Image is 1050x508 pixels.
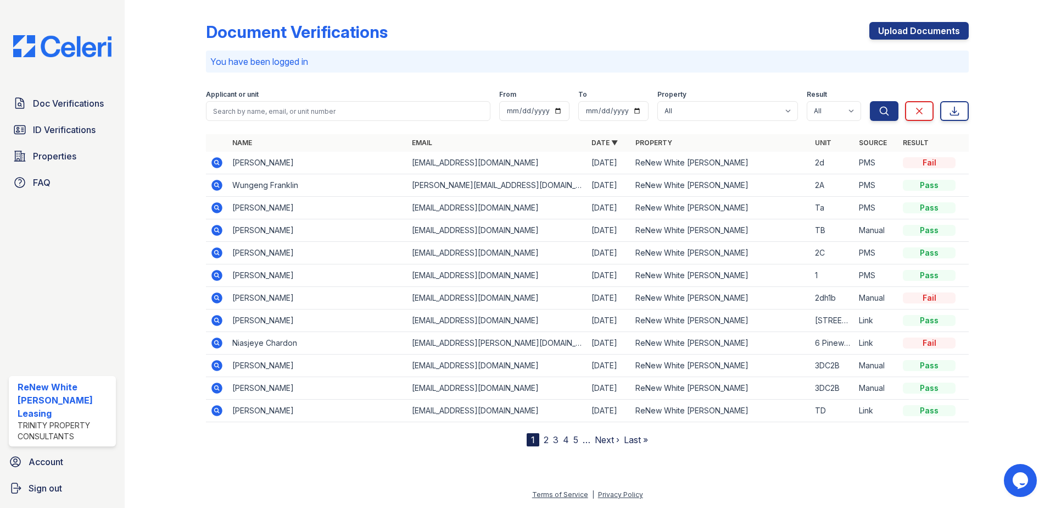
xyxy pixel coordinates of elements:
td: ReNew White [PERSON_NAME] [631,152,811,174]
td: ReNew White [PERSON_NAME] [631,332,811,355]
td: [EMAIL_ADDRESS][DOMAIN_NAME] [407,219,587,242]
td: [PERSON_NAME] [228,310,407,332]
a: Name [232,139,252,147]
td: ReNew White [PERSON_NAME] [631,219,811,242]
td: ReNew White [PERSON_NAME] [631,400,811,422]
td: [DATE] [587,152,631,174]
td: ReNew White [PERSON_NAME] [631,377,811,400]
a: Last » [624,434,648,445]
span: Properties [33,150,76,163]
a: FAQ [9,172,116,194]
a: Sign out [4,477,120,499]
span: FAQ [33,176,51,189]
div: Pass [903,202,956,213]
td: [EMAIL_ADDRESS][DOMAIN_NAME] [407,287,587,310]
span: ID Verifications [33,123,96,136]
td: [DATE] [587,219,631,242]
td: [DATE] [587,287,631,310]
td: Ta [811,197,854,219]
a: Next › [595,434,619,445]
a: 2 [544,434,549,445]
td: Link [854,310,898,332]
td: [DATE] [587,377,631,400]
td: PMS [854,152,898,174]
label: Applicant or unit [206,90,259,99]
td: [EMAIL_ADDRESS][DOMAIN_NAME] [407,355,587,377]
td: [PERSON_NAME] [228,197,407,219]
p: You have been logged in [210,55,964,68]
td: [PERSON_NAME] [228,219,407,242]
div: Pass [903,360,956,371]
div: | [592,490,594,499]
td: [EMAIL_ADDRESS][DOMAIN_NAME] [407,400,587,422]
a: Email [412,139,432,147]
td: [PERSON_NAME] [228,264,407,287]
td: TD [811,400,854,422]
a: Upload Documents [869,22,969,40]
a: Property [635,139,672,147]
td: ReNew White [PERSON_NAME] [631,174,811,197]
span: Sign out [29,482,62,495]
div: Pass [903,405,956,416]
div: Fail [903,292,956,303]
td: Manual [854,377,898,400]
div: Pass [903,270,956,281]
a: Properties [9,145,116,167]
td: ReNew White [PERSON_NAME] [631,310,811,332]
td: [DATE] [587,400,631,422]
a: 4 [563,434,569,445]
td: 2A [811,174,854,197]
td: 2dh1b [811,287,854,310]
div: Fail [903,338,956,349]
div: Pass [903,247,956,258]
td: Niasjeye Chardon [228,332,407,355]
td: [PERSON_NAME] [228,287,407,310]
td: [EMAIL_ADDRESS][DOMAIN_NAME] [407,197,587,219]
td: [DATE] [587,355,631,377]
td: 2C [811,242,854,264]
td: ReNew White [PERSON_NAME] [631,197,811,219]
td: [PERSON_NAME] [228,377,407,400]
span: Account [29,455,63,468]
input: Search by name, email, or unit number [206,101,490,121]
td: 1 [811,264,854,287]
td: [DATE] [587,197,631,219]
td: PMS [854,264,898,287]
td: [EMAIL_ADDRESS][DOMAIN_NAME] [407,242,587,264]
div: ReNew White [PERSON_NAME] Leasing [18,380,111,420]
td: TB [811,219,854,242]
td: 2d [811,152,854,174]
td: [STREET_ADDRESS] [811,310,854,332]
a: Date ▼ [591,139,618,147]
a: Privacy Policy [598,490,643,499]
label: Result [807,90,827,99]
td: ReNew White [PERSON_NAME] [631,242,811,264]
a: Account [4,451,120,473]
td: Link [854,400,898,422]
a: Source [859,139,887,147]
div: Pass [903,315,956,326]
label: To [578,90,587,99]
td: 6 Pinewall #1C [811,332,854,355]
td: [EMAIL_ADDRESS][DOMAIN_NAME] [407,377,587,400]
label: Property [657,90,686,99]
a: Unit [815,139,831,147]
iframe: chat widget [1004,464,1039,497]
td: [DATE] [587,310,631,332]
div: Document Verifications [206,22,388,42]
div: 1 [527,433,539,446]
img: CE_Logo_Blue-a8612792a0a2168367f1c8372b55b34899dd931a85d93a1a3d3e32e68fde9ad4.png [4,35,120,57]
td: [EMAIL_ADDRESS][DOMAIN_NAME] [407,310,587,332]
td: [PERSON_NAME] [228,355,407,377]
div: Pass [903,225,956,236]
div: Fail [903,157,956,168]
td: [DATE] [587,174,631,197]
td: [EMAIL_ADDRESS][PERSON_NAME][DOMAIN_NAME] [407,332,587,355]
td: [PERSON_NAME][EMAIL_ADDRESS][DOMAIN_NAME] [407,174,587,197]
td: PMS [854,174,898,197]
td: 3DC2B [811,355,854,377]
td: [PERSON_NAME] [228,400,407,422]
a: Doc Verifications [9,92,116,114]
td: PMS [854,242,898,264]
